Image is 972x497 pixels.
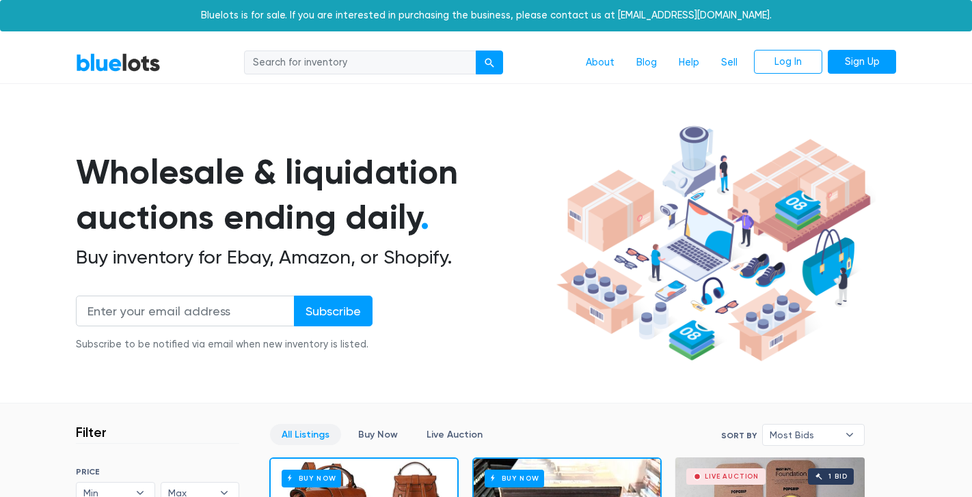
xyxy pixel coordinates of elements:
div: 1 bid [828,473,847,480]
a: Blog [625,50,668,76]
a: Buy Now [347,424,409,445]
label: Sort By [721,429,757,442]
span: . [420,197,429,238]
input: Search for inventory [244,51,476,75]
a: BlueLots [76,53,161,72]
span: Most Bids [770,425,838,445]
b: ▾ [835,425,864,445]
a: Sell [710,50,748,76]
a: Sign Up [828,50,896,74]
h6: PRICE [76,467,239,477]
h1: Wholesale & liquidation auctions ending daily [76,150,552,240]
h2: Buy inventory for Ebay, Amazon, or Shopify. [76,246,552,269]
a: All Listings [270,424,341,445]
a: Live Auction [415,424,494,445]
a: About [575,50,625,76]
div: Live Auction [705,473,759,480]
input: Enter your email address [76,296,295,326]
div: Subscribe to be notified via email when new inventory is listed. [76,337,373,352]
h3: Filter [76,424,107,440]
h6: Buy Now [282,470,341,487]
a: Log In [754,50,822,74]
img: hero-ee84e7d0318cb26816c560f6b4441b76977f77a177738b4e94f68c95b2b83dbb.png [552,119,876,368]
h6: Buy Now [485,470,544,487]
input: Subscribe [294,296,373,326]
a: Help [668,50,710,76]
